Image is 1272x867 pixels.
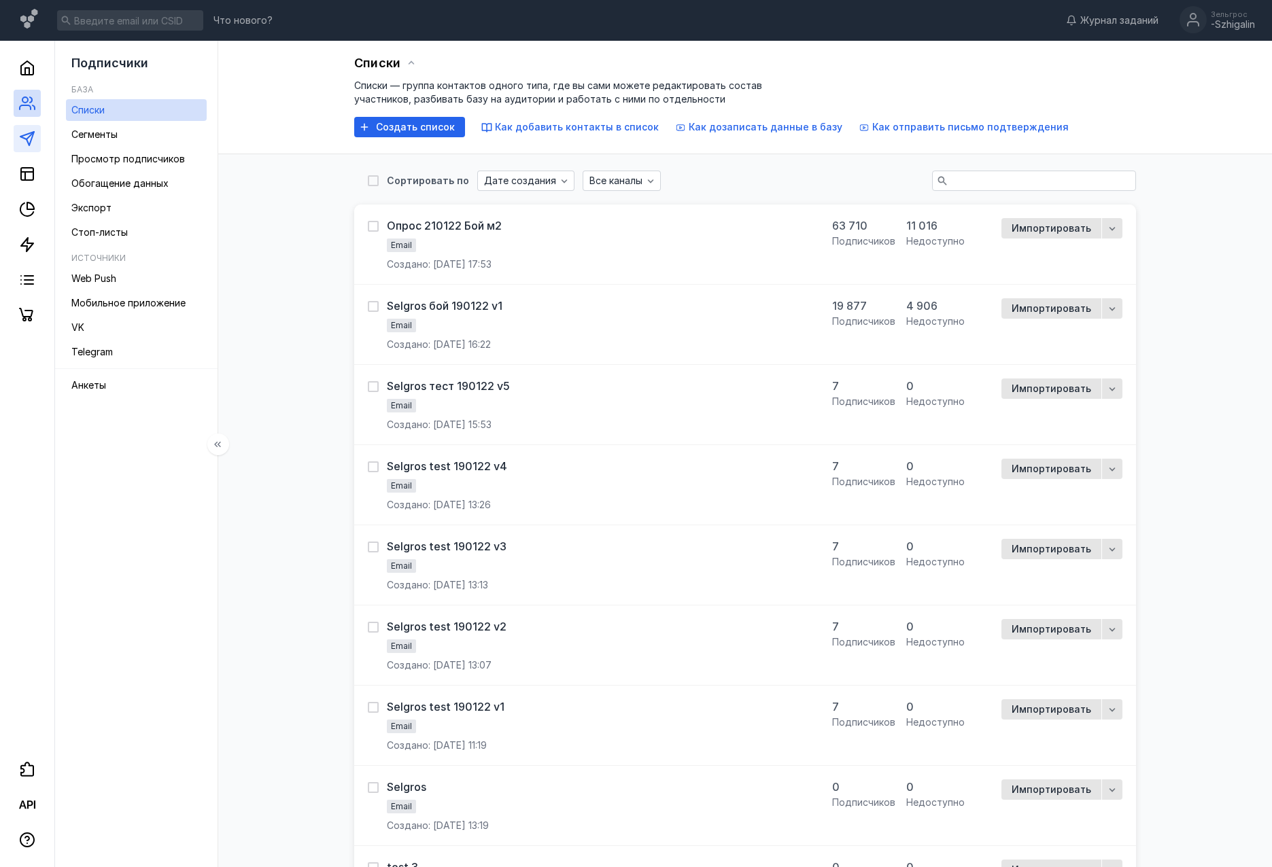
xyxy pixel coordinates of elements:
[387,378,510,393] a: Selgros тест 190122 v5
[1012,303,1091,315] span: Импортировать
[391,400,412,410] span: Email
[354,117,465,137] button: Создать список
[832,779,895,794] div: 0
[832,699,895,714] div: 7
[387,218,502,233] a: Опрос 210122 Бой м2
[66,148,207,170] a: Просмотр подписчиков
[71,379,106,391] span: Анкеты
[387,258,492,271] span: Создано: [DATE] 17:53
[387,700,504,713] div: Selgros test 190122 v1
[906,395,965,408] div: недоступно
[387,176,469,185] div: Сортировать по
[66,292,207,314] a: Мобильное приложение
[495,121,659,132] span: Как добавить контакты в список
[391,801,412,811] span: Email
[1001,298,1101,319] a: Импортировать
[1001,779,1101,800] button: Импортировать
[66,197,207,219] a: Экспорт
[1211,19,1255,31] div: -Szhigalin
[387,299,502,313] div: Selgros бой 190122 v1
[1211,10,1255,18] div: Зельгрос
[906,715,965,729] div: недоступно
[906,315,965,328] div: недоступно
[832,555,895,569] div: подписчиков
[906,459,965,474] div: 0
[1012,223,1091,234] span: Импортировать
[387,779,426,794] a: Selgros
[387,498,491,512] span: Создано: [DATE] 13:26
[387,620,506,633] div: Selgros test 190122 v2
[391,641,412,651] span: Email
[387,418,492,431] span: Создано: [DATE] 15:53
[1012,704,1091,715] span: Импортировать
[832,619,895,634] div: 7
[71,56,148,70] span: Подписчики
[376,122,455,133] span: Создать список
[906,796,965,809] div: недоступно
[906,475,965,489] div: недоступно
[832,378,895,393] div: 7
[859,120,1069,134] button: Как отправить письмо подтверждения
[391,240,412,250] span: Email
[832,796,895,809] div: подписчиков
[1012,383,1091,395] span: Импортировать
[71,346,113,357] span: Telegram
[906,779,965,794] div: 0
[832,234,895,248] div: подписчиков
[387,539,506,553] div: Selgros test 190122 v3
[1001,378,1101,399] button: Импортировать
[832,459,895,474] div: 7
[1012,624,1091,635] span: Импортировать
[387,219,502,232] div: Опрос 210122 Бой м2
[71,297,186,308] span: Мобильное приложение
[391,561,412,571] span: Email
[71,321,84,333] span: VK
[906,218,965,233] div: 11 016
[66,173,207,194] a: Обогащение данных
[906,555,965,569] div: недоступно
[387,379,510,393] div: Selgros тест 190122 v5
[387,699,504,714] a: Selgros test 190122 v1
[832,395,895,408] div: подписчиков
[66,317,207,338] a: VK
[675,120,842,134] button: Как дозаписать данные в базу
[832,475,895,489] div: подписчиков
[477,171,574,191] button: Дате создания
[906,298,965,313] div: 4 906
[387,298,502,313] a: Selgros бой 190122 v1
[1012,784,1091,796] span: Импортировать
[66,268,207,289] a: Web Push
[391,320,412,330] span: Email
[906,619,965,634] div: 0
[906,539,965,554] div: 0
[1080,14,1158,27] span: Журнал заданий
[1012,544,1091,555] span: Импортировать
[71,226,128,238] span: Стоп-листы
[689,121,842,132] span: Как дозаписать данные в базу
[484,175,556,187] span: Дате создания
[832,298,895,313] div: 19 877
[387,459,507,474] a: Selgros test 190122 v4
[71,104,105,116] span: Списки
[832,715,895,729] div: подписчиков
[213,16,273,25] span: Что нового?
[387,338,491,351] span: Создано: [DATE] 16:22
[1001,459,1101,479] button: Импортировать
[71,128,118,140] span: Сегменты
[71,272,116,284] span: Web Push
[1001,699,1101,720] button: Импортировать
[57,10,203,31] input: Введите email или CSID
[387,619,506,634] a: Selgros test 190122 v2
[589,175,642,187] span: Все каналы
[387,658,492,672] span: Создано: [DATE] 13:07
[354,79,762,105] span: Списки — группа контактов одного типа, где вы сами можете редактировать состав участников, разбив...
[906,699,965,714] div: 0
[1001,539,1101,559] button: Импортировать
[391,480,412,491] span: Email
[1001,218,1101,238] button: Импортировать
[387,459,507,473] div: Selgros test 190122 v4
[387,780,426,794] div: Selgros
